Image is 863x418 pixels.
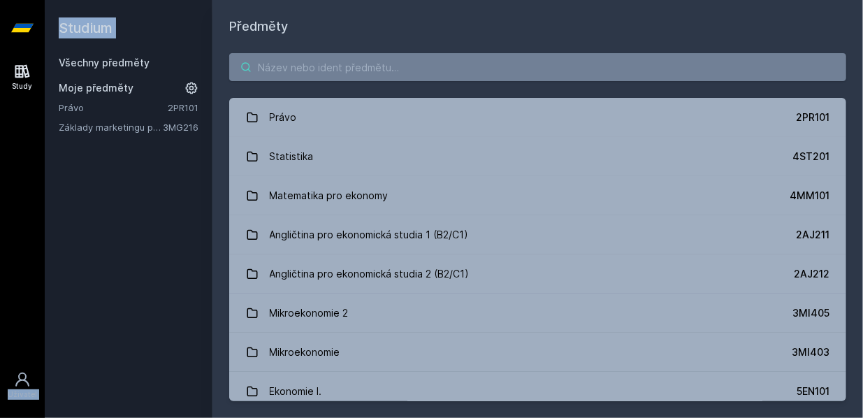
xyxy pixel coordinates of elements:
[229,17,846,36] h1: Předměty
[8,389,37,400] div: Uživatel
[59,81,133,95] span: Moje předměty
[229,53,846,81] input: Název nebo ident předmětu…
[792,150,829,164] div: 4ST201
[3,56,42,99] a: Study
[792,345,829,359] div: 3MI403
[794,267,829,281] div: 2AJ212
[229,98,846,137] a: Právo 2PR101
[13,81,33,92] div: Study
[59,101,168,115] a: Právo
[270,299,349,327] div: Mikroekonomie 2
[270,221,469,249] div: Angličtina pro ekonomická studia 1 (B2/C1)
[163,122,198,133] a: 3MG216
[270,377,322,405] div: Ekonomie I.
[229,137,846,176] a: Statistika 4ST201
[796,228,829,242] div: 2AJ211
[270,103,297,131] div: Právo
[270,338,340,366] div: Mikroekonomie
[59,57,150,69] a: Všechny předměty
[229,294,846,333] a: Mikroekonomie 2 3MI405
[796,110,829,124] div: 2PR101
[270,143,314,171] div: Statistika
[3,364,42,407] a: Uživatel
[797,384,829,398] div: 5EN101
[270,260,470,288] div: Angličtina pro ekonomická studia 2 (B2/C1)
[792,306,829,320] div: 3MI405
[790,189,829,203] div: 4MM101
[59,120,163,134] a: Základy marketingu pro informatiky a statistiky
[229,215,846,254] a: Angličtina pro ekonomická studia 1 (B2/C1) 2AJ211
[229,372,846,411] a: Ekonomie I. 5EN101
[168,102,198,113] a: 2PR101
[229,176,846,215] a: Matematika pro ekonomy 4MM101
[229,333,846,372] a: Mikroekonomie 3MI403
[229,254,846,294] a: Angličtina pro ekonomická studia 2 (B2/C1) 2AJ212
[270,182,389,210] div: Matematika pro ekonomy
